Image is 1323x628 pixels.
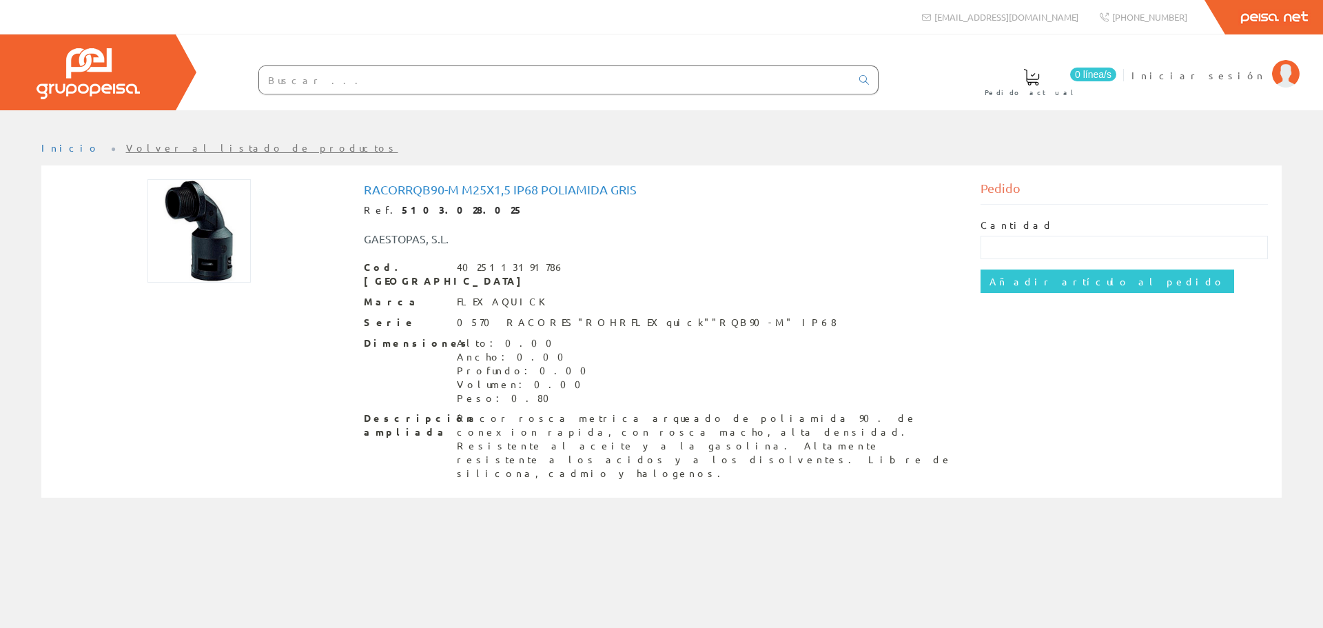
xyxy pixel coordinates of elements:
[353,231,713,247] div: GAESTOPAS, S.L.
[1112,11,1187,23] span: [PHONE_NUMBER]
[457,364,595,378] div: Profundo: 0.00
[985,85,1078,99] span: Pedido actual
[364,261,447,288] span: Cod. [GEOGRAPHIC_DATA]
[981,270,1234,293] input: Añadir artículo al pedido
[457,350,595,364] div: Ancho: 0.00
[364,203,960,217] div: Ref.
[364,295,447,309] span: Marca
[457,295,555,309] div: FLEXAQUICK
[457,378,595,392] div: Volumen: 0.00
[457,336,595,350] div: Alto: 0.00
[981,179,1269,205] div: Pedido
[457,392,595,405] div: Peso: 0.80
[1070,68,1116,81] span: 0 línea/s
[457,412,960,480] div: Racor rosca metrica arqueado de poliamida 90. de conexion rapida, con rosca macho, alta densidad....
[126,141,398,154] a: Volver al listado de productos
[364,316,447,330] span: Serie
[1131,68,1265,82] span: Iniciar sesión
[1131,57,1300,70] a: Iniciar sesión
[402,203,524,216] strong: 5103.028.025
[934,11,1078,23] span: [EMAIL_ADDRESS][DOMAIN_NAME]
[41,141,100,154] a: Inicio
[147,179,251,283] img: Foto artículo RACORRQB90-M M25X1,5 IP68 POLIAMIDA GRIS (150x150)
[37,48,140,99] img: Grupo Peisa
[457,261,565,274] div: 4025113191786
[259,66,851,94] input: Buscar ...
[364,183,960,196] h1: RACORRQB90-M M25X1,5 IP68 POLIAMIDA GRIS
[364,336,447,350] span: Dimensiones
[457,316,837,330] div: 0570 RACORES"ROHRFLEXquick""RQB90-M" IP68
[364,412,447,439] span: Descripción ampliada
[981,219,1054,232] label: Cantidad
